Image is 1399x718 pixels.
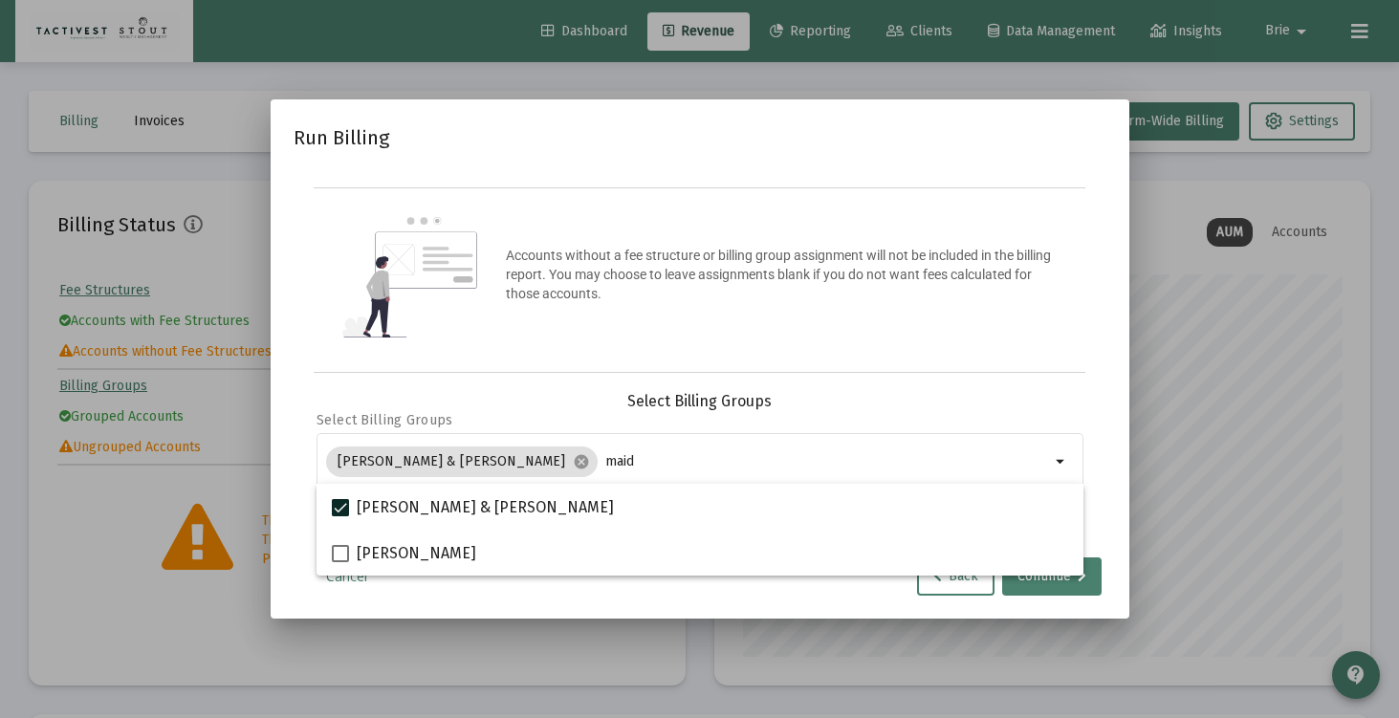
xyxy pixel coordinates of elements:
div: Select Billing Groups [317,392,1083,411]
mat-icon: arrow_drop_down [1050,450,1073,473]
span: [PERSON_NAME] [357,542,476,565]
label: Select Billing Groups [317,412,453,428]
mat-chip: [PERSON_NAME] & [PERSON_NAME] [326,446,598,477]
button: Continue [1002,557,1102,596]
p: Accounts without a fee structure or billing group assignment will not be included in the billing ... [506,246,1057,303]
div: Continue [1017,557,1086,596]
a: Cancel [299,567,395,586]
h2: Run Billing [294,122,389,153]
button: Back [917,557,995,596]
mat-chip-list: Selection [326,443,1050,481]
span: Back [933,568,978,584]
span: [PERSON_NAME] & [PERSON_NAME] [357,496,614,519]
img: question [342,217,477,337]
mat-icon: cancel [573,453,590,470]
